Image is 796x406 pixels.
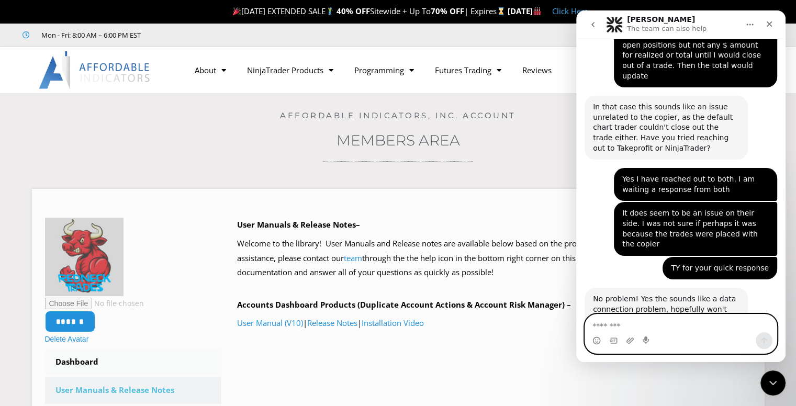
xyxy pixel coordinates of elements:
a: Release Notes [307,318,357,328]
a: Delete Avatar [45,335,89,343]
a: Members Area [337,131,460,149]
a: team [344,253,362,263]
a: Dashboard [45,348,222,376]
a: User Manuals & Release Notes [45,377,222,404]
strong: [DATE] [508,6,542,16]
span: Mon - Fri: 8:00 AM – 6:00 PM EST [39,29,141,41]
p: | | [237,316,752,331]
a: Click Here [552,6,588,16]
a: Reviews [512,58,562,82]
a: Futures Trading [424,58,512,82]
a: Affordable Indicators, Inc. Account [280,110,516,120]
nav: Menu [184,58,617,82]
p: Welcome to the library! User Manuals and Release notes are available below based on the products ... [237,236,752,280]
span: [DATE] EXTENDED SALE Sitewide + Up To | Expires [230,6,508,16]
a: Installation Video [362,318,424,328]
iframe: Intercom live chat [576,10,786,362]
b: User Manuals & Release Notes– [237,219,360,230]
b: Accounts Dashboard Products (Duplicate Account Actions & Account Risk Manager) – [237,299,571,310]
strong: 40% OFF [337,6,370,16]
img: 🎉 [233,7,241,15]
img: 🏭 [533,7,541,15]
img: ⌛ [497,7,505,15]
a: Programming [344,58,424,82]
img: Redneck%20Trades%201-150x150.jpg [45,218,124,296]
img: LogoAI | Affordable Indicators – NinjaTrader [39,51,151,89]
a: NinjaTrader Products [237,58,344,82]
iframe: Intercom live chat [760,370,786,396]
strong: 70% OFF [431,6,464,16]
img: 🏌️‍♂️ [326,7,334,15]
a: About [184,58,237,82]
iframe: Customer reviews powered by Trustpilot [155,30,312,40]
a: User Manual (V10) [237,318,303,328]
